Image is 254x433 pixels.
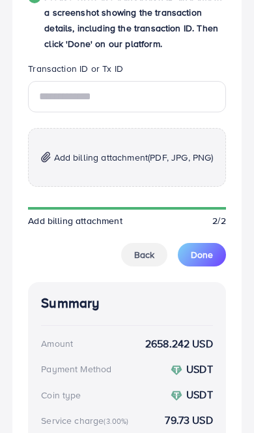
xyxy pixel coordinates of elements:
[28,62,226,80] legend: Transaction ID or Tx ID
[41,152,51,163] img: img
[134,248,154,261] span: Back
[41,362,111,376] div: Payment Method
[165,413,212,428] strong: 79.73 USD
[145,336,213,351] strong: 2658.242 USD
[199,374,244,423] iframe: Chat
[186,362,213,376] strong: USDT
[191,248,213,261] span: Done
[28,214,122,227] span: Add billing attachment
[171,390,182,402] img: coin
[104,416,128,426] small: (3.00%)
[178,243,226,266] button: Done
[186,387,213,402] strong: USDT
[41,337,73,350] div: Amount
[171,364,182,376] img: coin
[54,150,214,165] span: Add billing attachment
[121,243,167,266] button: Back
[41,295,213,312] h4: Summary
[41,389,81,402] div: Coin type
[212,214,225,227] span: 2/2
[41,414,132,427] div: Service charge
[148,151,213,164] span: (PDF, JPG, PNG)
